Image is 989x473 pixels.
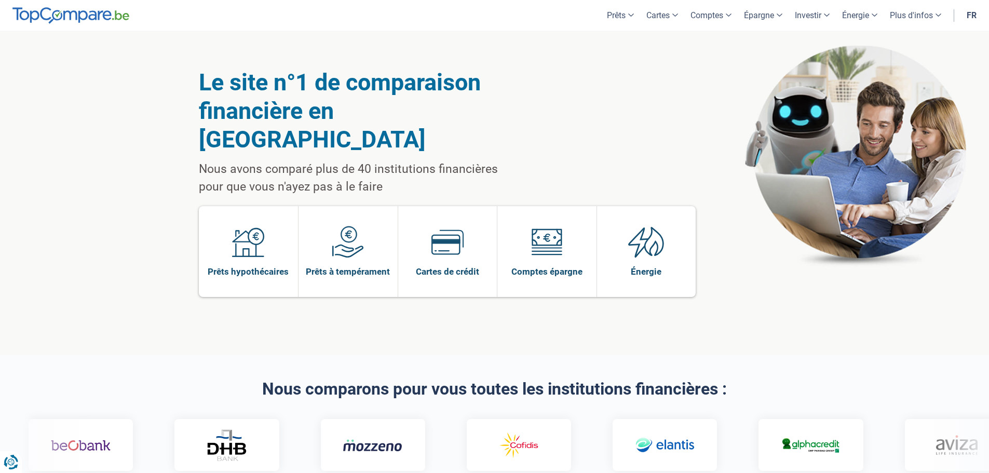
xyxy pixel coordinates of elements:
[41,430,101,461] img: Beobank
[771,436,831,454] img: Alphacredit
[208,266,289,277] span: Prêts hypothécaires
[431,226,464,258] img: Cartes de crédit
[199,380,791,398] h2: Nous comparons pour vous toutes les institutions financières :
[398,206,497,297] a: Cartes de crédit Cartes de crédit
[332,226,364,258] img: Prêts à tempérament
[12,7,129,24] img: TopCompare
[628,226,665,258] img: Énergie
[232,226,264,258] img: Prêts hypothécaires
[196,429,238,461] img: DHB Bank
[199,206,299,297] a: Prêts hypothécaires Prêts hypothécaires
[199,68,524,154] h1: Le site n°1 de comparaison financière en [GEOGRAPHIC_DATA]
[416,266,479,277] span: Cartes de crédit
[333,439,393,452] img: Mozzeno
[531,226,563,258] img: Comptes épargne
[597,206,696,297] a: Énergie Énergie
[306,266,390,277] span: Prêts à tempérament
[631,266,661,277] span: Énergie
[299,206,398,297] a: Prêts à tempérament Prêts à tempérament
[497,206,597,297] a: Comptes épargne Comptes épargne
[199,160,524,196] p: Nous avons comparé plus de 40 institutions financières pour que vous n'ayez pas à le faire
[511,266,582,277] span: Comptes épargne
[625,430,685,461] img: Elantis
[479,430,539,461] img: Cofidis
